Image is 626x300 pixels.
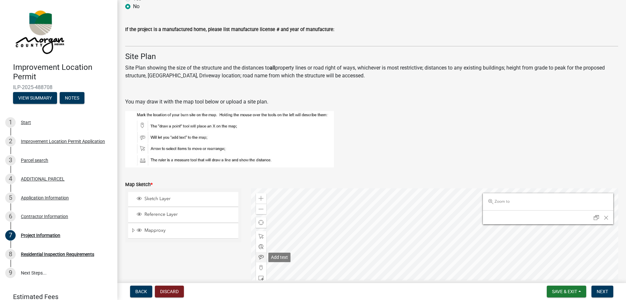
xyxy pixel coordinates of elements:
[130,286,152,297] button: Back
[128,208,238,222] li: Reference Layer
[143,228,236,233] span: Mapproxy
[13,96,57,101] wm-modal-confirm: Summary
[5,268,16,278] div: 9
[21,177,65,181] div: ADDITIONAL PARCEL
[125,182,153,187] label: Map Sketch
[5,193,16,203] div: 5
[21,120,31,125] div: Start
[485,197,512,206] div: Zoom to
[136,212,236,218] div: Reference Layer
[13,92,57,104] button: View Summary
[591,286,613,297] button: Next
[60,92,84,104] button: Notes
[13,63,112,82] h4: Improvement Location Permit
[21,214,68,219] div: Contractor Information
[127,190,239,240] ul: Layer List
[495,199,510,204] span: Zoom to
[21,139,105,144] div: Improvement Location Permit Application
[5,155,16,166] div: 3
[268,253,291,262] div: Add text
[256,193,266,204] div: Zoom in
[133,3,140,10] label: No
[591,213,601,222] div: Undock
[5,117,16,128] div: 1
[155,286,184,297] button: Discard
[21,196,69,200] div: Application Information
[125,98,618,106] p: You may draw it with the map tool below or upload a site plan.
[21,252,94,257] div: Residential Inspection Requirements
[5,136,16,147] div: 2
[125,52,618,61] h4: Site Plan
[135,289,147,294] span: Back
[128,224,238,239] li: Mapproxy
[552,289,577,294] span: Save & Exit
[125,27,334,32] label: If the project is a manufactured home, please list manufacture license # and year of manufacture:
[13,7,66,56] img: Morgan County, Indiana
[143,212,236,217] span: Reference Layer
[136,228,236,234] div: Mapproxy
[143,196,236,202] span: Sketch Layer
[5,230,16,241] div: 7
[5,174,16,184] div: 4
[256,217,266,228] div: Find my location
[21,233,60,238] div: Project Information
[125,64,618,80] p: Site Plan showing the size of the structure and the distances to property lines or road right of ...
[601,213,611,222] div: Close
[270,65,275,71] strong: all
[128,192,238,207] li: Sketch Layer
[597,289,608,294] span: Next
[21,158,48,163] div: Parcel search
[136,196,236,202] div: Sketch Layer
[256,204,266,214] div: Zoom out
[5,249,16,260] div: 8
[547,286,586,297] button: Save & Exit
[13,84,104,90] span: ILP-2025-488708
[131,228,136,234] span: Expand
[60,96,84,101] wm-modal-confirm: Notes
[5,211,16,222] div: 6
[125,111,334,167] img: map_tools-sm_9c903488-6d06-459d-9e87-41fdf6e21155.jpg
